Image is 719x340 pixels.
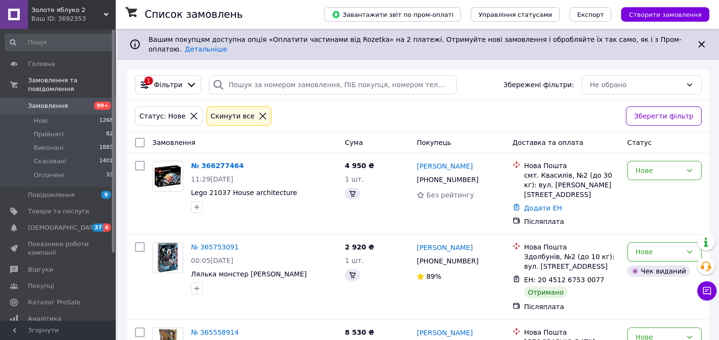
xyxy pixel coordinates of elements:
div: Нова Пошта [524,242,620,252]
div: Нове [636,247,682,257]
a: Створити замовлення [611,10,709,18]
div: Нова Пошта [524,161,620,170]
div: Післяплата [524,217,620,226]
span: Товари та послуги [28,207,89,216]
img: Фото товару [153,165,183,188]
span: Показники роботи компанії [28,240,89,257]
input: Пошук за номером замовлення, ПІБ покупця, номером телефону, Email, номером накладної [209,75,456,94]
span: Замовлення [152,139,195,146]
span: 1401 [99,157,113,166]
span: Нові [34,117,48,125]
span: Збережені фільтри: [503,80,574,90]
a: № 365753091 [191,243,239,251]
span: Золоте яблуко 2 [31,6,104,14]
span: 37 [92,223,103,232]
span: Виконані [34,144,64,152]
span: Фільтри [154,80,182,90]
div: Здолбунів, №2 (до 10 кг): вул. [STREET_ADDRESS] [524,252,620,271]
a: № 366277464 [191,162,244,170]
button: Завантажити звіт по пром-оплаті [324,7,461,22]
span: 1883 [99,144,113,152]
span: ЕН: 20 4512 6753 0077 [524,276,605,284]
span: 11:29[DATE] [191,175,233,183]
span: 33 [106,171,113,180]
span: 1 шт. [345,257,364,264]
span: Скасовані [34,157,67,166]
span: Повідомлення [28,191,75,199]
a: Lego 21037 House architecture [191,189,297,196]
div: Післяплата [524,302,620,312]
span: 1 шт. [345,175,364,183]
a: Додати ЕН [524,204,562,212]
a: [PERSON_NAME] [417,243,473,252]
span: Покупець [417,139,451,146]
span: Доставка та оплата [513,139,583,146]
div: Чек виданий [627,265,690,277]
div: [PHONE_NUMBER] [415,173,480,186]
span: 8 530 ₴ [345,328,374,336]
button: Управління статусами [471,7,560,22]
span: Зберегти фільтр [634,111,693,121]
a: [PERSON_NAME] [417,161,473,171]
div: Нова Пошта [524,327,620,337]
img: Фото товару [158,243,177,273]
span: Замовлення [28,102,68,110]
span: 82 [106,130,113,139]
span: 00:05[DATE] [191,257,233,264]
input: Пошук [5,34,114,51]
h1: Список замовлень [145,9,243,20]
button: Експорт [570,7,612,22]
div: Статус: Нове [137,111,188,121]
a: Лялька монстер [PERSON_NAME] [191,270,307,278]
span: 99+ [94,102,111,110]
a: № 365558914 [191,328,239,336]
button: Зберегти фільтр [626,106,702,126]
span: 9 [101,191,111,199]
span: Прийняті [34,130,64,139]
div: Не обрано [590,79,682,90]
span: Каталог ProSale [28,298,80,307]
span: 4 950 ₴ [345,162,374,170]
span: 2 920 ₴ [345,243,374,251]
span: 89% [426,273,441,280]
div: Cкинути все [209,111,257,121]
a: Детальніше [185,45,227,53]
span: Вашим покупцям доступна опція «Оплатити частинами від Rozetka» на 2 платежі. Отримуйте нові замов... [149,36,681,53]
span: Cума [345,139,363,146]
span: Завантажити звіт по пром-оплаті [332,10,453,19]
span: Статус [627,139,652,146]
a: [PERSON_NAME] [417,328,473,338]
span: Замовлення та повідомлення [28,76,116,93]
button: Створити замовлення [621,7,709,22]
button: Чат з покупцем [697,281,717,301]
span: Управління статусами [478,11,552,18]
span: Створити замовлення [629,11,702,18]
div: Ваш ID: 3692353 [31,14,116,23]
span: 1268 [99,117,113,125]
div: Нове [636,165,682,176]
span: [DEMOGRAPHIC_DATA] [28,223,99,232]
div: Отримано [524,287,568,298]
span: 4 [103,223,111,232]
span: Відгуки [28,265,53,274]
span: Головна [28,60,55,68]
span: Покупці [28,282,54,290]
a: Фото товару [152,161,183,192]
div: [PHONE_NUMBER] [415,254,480,268]
div: смт. Квасилів, №2 (до 30 кг): вул. [PERSON_NAME][STREET_ADDRESS] [524,170,620,199]
a: Фото товару [152,242,183,273]
span: Оплачені [34,171,64,180]
span: Без рейтингу [426,191,474,199]
span: Аналітика [28,314,61,323]
span: Експорт [577,11,604,18]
